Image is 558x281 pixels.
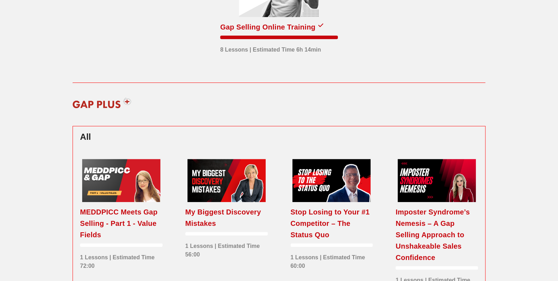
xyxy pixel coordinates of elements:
div: Stop Losing to Your #1 Competitor – The Status Quo [291,206,373,240]
div: Gap Selling Online Training [220,21,315,33]
div: 8 Lessons | Estimated Time 6h 14min [220,42,321,54]
h2: All [80,131,478,143]
div: 1 Lessons | Estimated Time 72:00 [80,250,163,270]
div: 1 Lessons | Estimated Time 56:00 [185,238,268,259]
img: gap-plus-logo-red.svg [68,92,136,113]
div: 1 Lessons | Estimated Time 60:00 [291,250,373,270]
div: MEDDPICC Meets Gap Selling - Part 1 - Value Fields [80,206,163,240]
div: Imposter Syndrome’s Nemesis – A Gap Selling Approach to Unshakeable Sales Confidence [395,206,478,263]
div: My Biggest Discovery Mistakes [185,206,268,229]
